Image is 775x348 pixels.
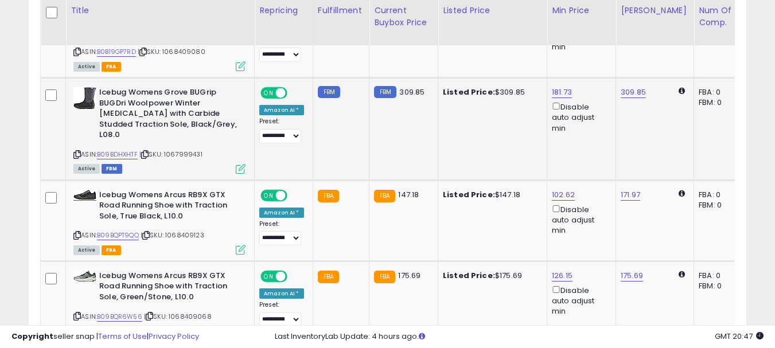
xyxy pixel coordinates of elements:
a: B09BDHXHTF [97,150,138,159]
span: 309.85 [399,87,425,97]
a: 102.62 [552,189,575,201]
div: Fulfillment [318,5,364,17]
div: FBA: 0 [699,271,737,281]
div: $147.18 [443,190,538,200]
b: Listed Price: [443,270,495,281]
a: B09BQR6W56 [97,312,142,322]
div: [PERSON_NAME] [621,5,689,17]
div: FBM: 0 [699,200,737,210]
a: Privacy Policy [149,331,199,342]
a: 171.97 [621,189,640,201]
b: Icebug Womens Arcus RB9X GTX Road Running Shoe with Traction Sole, True Black, L10.0 [99,190,239,225]
span: OFF [286,190,304,200]
div: Num of Comp. [699,5,741,29]
div: Disable auto adjust min [552,203,607,236]
div: Disable auto adjust min [552,100,607,134]
small: FBM [318,86,340,98]
b: Icebug Womens Grove BUGrip BUGDri Woolpower Winter [MEDICAL_DATA] with Carbide Studded Traction S... [99,87,239,143]
span: OFF [286,88,304,98]
b: Listed Price: [443,87,495,97]
span: FBM [102,164,122,174]
b: Listed Price: [443,189,495,200]
img: 41kL6duJuxL._SL40_.jpg [73,87,96,110]
small: FBA [318,190,339,202]
small: FBM [374,86,396,98]
div: ASIN: [73,87,246,172]
span: FBA [102,62,121,72]
small: FBA [374,190,395,202]
span: | SKU: 1068409068 [144,312,212,321]
div: Last InventoryLab Update: 4 hours ago. [275,331,764,342]
span: | SKU: 1068409123 [141,230,204,240]
div: ASIN: [73,6,246,70]
div: Listed Price [443,5,542,17]
span: ON [262,190,276,200]
div: seller snap | | [11,331,199,342]
div: Min Price [552,5,611,17]
span: ON [262,271,276,281]
div: Preset: [259,220,304,246]
div: Current Buybox Price [374,5,433,29]
small: FBA [374,271,395,283]
div: Preset: [259,118,304,143]
div: FBA: 0 [699,87,737,97]
img: 41JKLKoOPkL._SL40_.jpg [73,190,96,200]
div: $309.85 [443,87,538,97]
div: $175.69 [443,271,538,281]
span: All listings currently available for purchase on Amazon [73,62,100,72]
span: | SKU: 1067999431 [139,150,202,159]
div: Title [71,5,250,17]
span: OFF [286,271,304,281]
div: Preset: [259,301,304,327]
div: FBM: 0 [699,97,737,108]
div: Amazon AI * [259,288,304,299]
a: 309.85 [621,87,646,98]
img: 41P+qq91IqL._SL40_.jpg [73,271,96,282]
span: 175.69 [398,270,420,281]
a: B0B19GP7RD [97,47,136,57]
span: 2025-08-14 20:47 GMT [715,331,764,342]
span: All listings currently available for purchase on Amazon [73,245,100,255]
a: 126.15 [552,270,573,281]
span: ON [262,88,276,98]
div: ASIN: [73,190,246,253]
a: Terms of Use [98,331,147,342]
div: FBM: 0 [699,281,737,291]
span: All listings currently available for purchase on Amazon [73,164,100,174]
small: FBA [318,271,339,283]
div: Disable auto adjust min [552,284,607,317]
span: | SKU: 1068409080 [138,47,205,56]
a: B09BQPT9QQ [97,230,139,240]
a: 181.73 [552,87,572,98]
strong: Copyright [11,331,53,342]
span: FBA [102,245,121,255]
div: Amazon AI * [259,105,304,115]
div: Amazon AI * [259,208,304,218]
b: Icebug Womens Arcus RB9X GTX Road Running Shoe with Traction Sole, Green/Stone, L10.0 [99,271,239,306]
a: 175.69 [621,270,643,281]
span: 147.18 [398,189,419,200]
div: Repricing [259,5,308,17]
div: FBA: 0 [699,190,737,200]
div: Preset: [259,37,304,62]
